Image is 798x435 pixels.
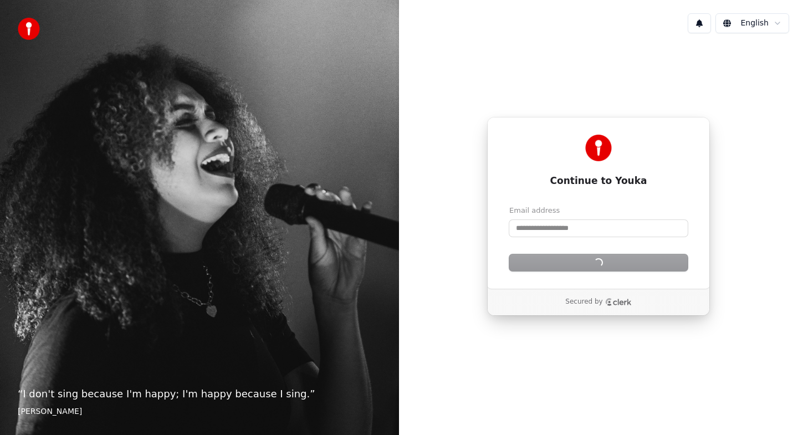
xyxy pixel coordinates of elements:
[585,135,612,161] img: Youka
[605,298,632,306] a: Clerk logo
[18,18,40,40] img: youka
[18,386,381,402] p: “ I don't sing because I'm happy; I'm happy because I sing. ”
[18,406,381,417] footer: [PERSON_NAME]
[565,298,602,306] p: Secured by
[509,175,688,188] h1: Continue to Youka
